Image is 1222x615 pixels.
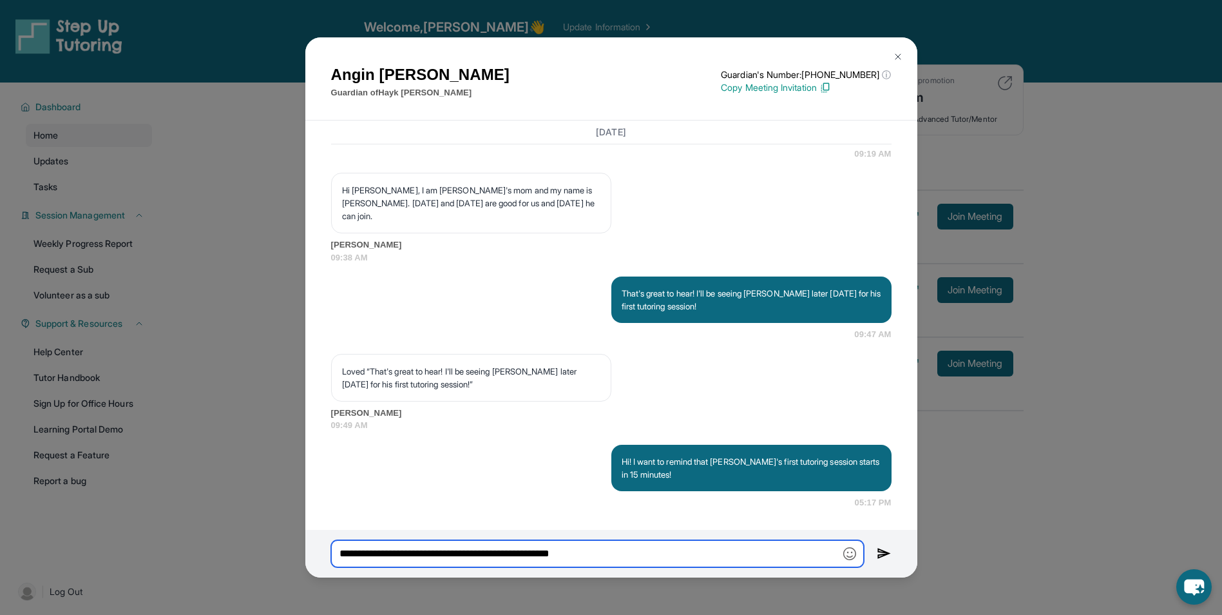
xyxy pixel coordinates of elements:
[843,547,856,560] img: Emoji
[342,365,600,391] p: Loved “That's great to hear! I'll be seeing [PERSON_NAME] later [DATE] for his first tutoring ses...
[331,86,510,99] p: Guardian of Hayk [PERSON_NAME]
[877,546,892,561] img: Send icon
[721,81,891,94] p: Copy Meeting Invitation
[331,419,892,432] span: 09:49 AM
[331,63,510,86] h1: Angin [PERSON_NAME]
[622,455,881,481] p: Hi! I want to remind that [PERSON_NAME]'s first tutoring session starts in 15 minutes!
[882,68,891,81] span: ⓘ
[1176,569,1212,605] button: chat-button
[855,496,892,509] span: 05:17 PM
[854,328,891,341] span: 09:47 AM
[854,148,891,161] span: 09:19 AM
[331,126,892,139] h3: [DATE]
[622,287,881,313] p: That's great to hear! I'll be seeing [PERSON_NAME] later [DATE] for his first tutoring session!
[331,239,892,251] span: [PERSON_NAME]
[331,407,892,420] span: [PERSON_NAME]
[721,68,891,81] p: Guardian's Number: [PHONE_NUMBER]
[893,52,903,62] img: Close Icon
[819,82,831,93] img: Copy Icon
[331,251,892,264] span: 09:38 AM
[342,184,600,222] p: Hi [PERSON_NAME], I am [PERSON_NAME]'s mom and my name is [PERSON_NAME]. [DATE] and [DATE] are go...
